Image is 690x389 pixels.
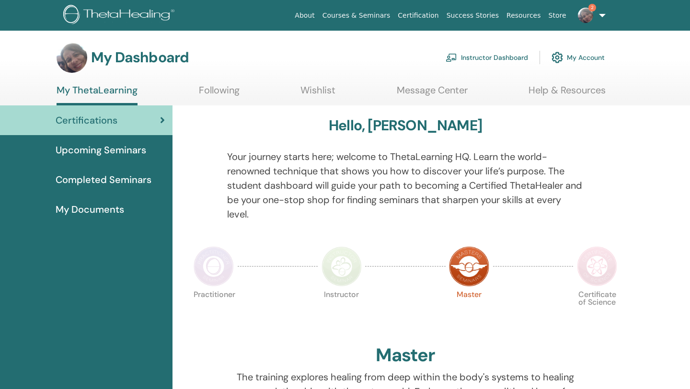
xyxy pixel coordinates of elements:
[588,4,596,11] span: 2
[56,172,151,187] span: Completed Seminars
[322,291,362,331] p: Instructor
[57,42,87,73] img: default.jpg
[56,143,146,157] span: Upcoming Seminars
[503,7,545,24] a: Resources
[57,84,138,105] a: My ThetaLearning
[577,246,617,286] img: Certificate of Science
[446,53,457,62] img: chalkboard-teacher.svg
[291,7,318,24] a: About
[577,291,617,331] p: Certificate of Science
[319,7,394,24] a: Courses & Seminars
[227,149,584,221] p: Your journey starts here; welcome to ThetaLearning HQ. Learn the world-renowned technique that sh...
[56,113,117,127] span: Certifications
[194,246,234,286] img: Practitioner
[397,84,468,103] a: Message Center
[446,47,528,68] a: Instructor Dashboard
[194,291,234,331] p: Practitioner
[449,246,489,286] img: Master
[322,246,362,286] img: Instructor
[329,117,482,134] h3: Hello, [PERSON_NAME]
[91,49,189,66] h3: My Dashboard
[578,8,593,23] img: default.jpg
[443,7,503,24] a: Success Stories
[529,84,606,103] a: Help & Resources
[552,49,563,66] img: cog.svg
[199,84,240,103] a: Following
[545,7,570,24] a: Store
[394,7,442,24] a: Certification
[63,5,178,26] img: logo.png
[376,344,435,366] h2: Master
[56,202,124,217] span: My Documents
[449,291,489,331] p: Master
[300,84,335,103] a: Wishlist
[552,47,605,68] a: My Account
